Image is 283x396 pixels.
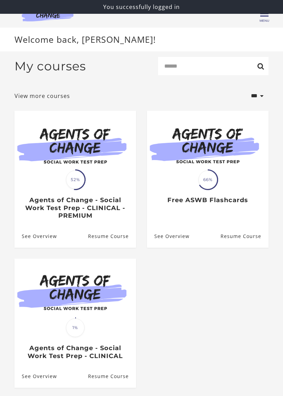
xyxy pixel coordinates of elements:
span: 66% [198,170,217,189]
p: You successfully logged in [3,3,280,11]
a: View more courses [14,92,70,100]
span: 1% [66,318,85,337]
h3: Agents of Change - Social Work Test Prep - CLINICAL - PREMIUM [22,196,128,220]
h3: Agents of Change - Social Work Test Prep - CLINICAL [22,344,128,360]
a: Agents of Change - Social Work Test Prep - CLINICAL: See Overview [14,365,57,388]
span: Menu [260,19,269,22]
a: Free ASWB Flashcards: See Overview [147,225,189,248]
a: Agents of Change - Social Work Test Prep - CLINICAL - PREMIUM: Resume Course [88,225,136,248]
span: 52% [66,170,85,189]
a: Agents of Change - Social Work Test Prep - CLINICAL - PREMIUM: See Overview [14,225,57,248]
a: Free ASWB Flashcards: Resume Course [221,225,269,248]
h2: My courses [14,59,86,73]
h3: Free ASWB Flashcards [154,196,261,204]
a: Agents of Change - Social Work Test Prep - CLINICAL: Resume Course [88,365,136,388]
p: Welcome back, [PERSON_NAME]! [14,33,269,46]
